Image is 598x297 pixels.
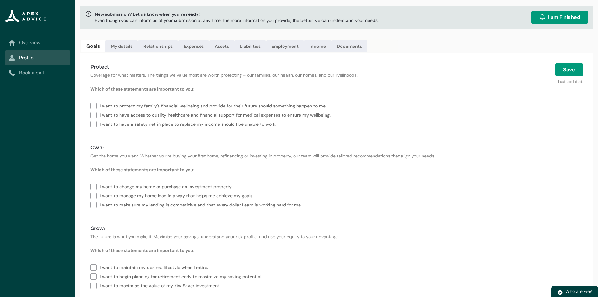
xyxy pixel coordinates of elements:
a: Assets [209,40,234,52]
span: I want to have a safety net in place to replace my income should I be unable to work. [100,119,279,128]
span: I am Finished [548,14,580,21]
span: I want to begin planning for retirement early to maximize my saving potential. [100,272,265,281]
img: play.svg [557,290,563,295]
p: Coverage for what matters. The things we value most are worth protecting – our families, our heal... [90,72,416,78]
span: New submission? Let us know when you’re ready! [95,11,379,17]
p: Which of these statements are important to you: [90,167,583,173]
img: alarm.svg [539,14,546,20]
a: Employment [266,40,304,52]
button: I am Finished [531,11,588,24]
button: Save [555,63,583,76]
p: Last updated: [424,76,583,85]
a: Expenses [178,40,209,52]
a: Documents [331,40,367,52]
a: Income [304,40,331,52]
img: Apex Advice Group [5,10,46,23]
span: I want to manage my home loan in a way that helps me achieve my goals. [100,191,256,200]
nav: Sub page [5,35,70,80]
span: I want to make sure my lending is competitive and that every dollar I earn is working hard for me. [100,200,304,209]
span: I want to change my home or purchase an investment property. [100,182,235,191]
span: I want to maximise the value of my KiwiSaver investment. [100,281,223,290]
h4: Grow: [90,225,583,232]
a: Liabilities [234,40,266,52]
p: Which of these statements are important to you: [90,86,583,92]
p: Get the home you want. Whether you’re buying your first home, refinancing or investing in propert... [90,153,583,159]
a: Overview [9,39,67,47]
h4: Own: [90,144,583,151]
a: Profile [9,54,67,62]
h4: Protect: [90,63,416,71]
span: I want to protect my family's financial wellbeing and provide for their future should something h... [100,101,329,110]
a: Goals [81,40,105,52]
span: I want to have access to quality healthcare and financial support for medical expenses to ensure ... [100,110,333,119]
span: I want to maintain my desired lifestyle when I retire. [100,262,211,272]
p: The future is what you make it. Maximise your savings, understand your risk profile, and use your... [90,234,583,240]
p: Even though you can inform us of your submission at any time, the more information you provide, t... [95,17,379,24]
a: Relationships [138,40,178,52]
p: Which of these statements are important to you: [90,247,583,254]
a: My details [105,40,138,52]
a: Book a call [9,69,67,77]
span: Who are we? [565,289,592,294]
